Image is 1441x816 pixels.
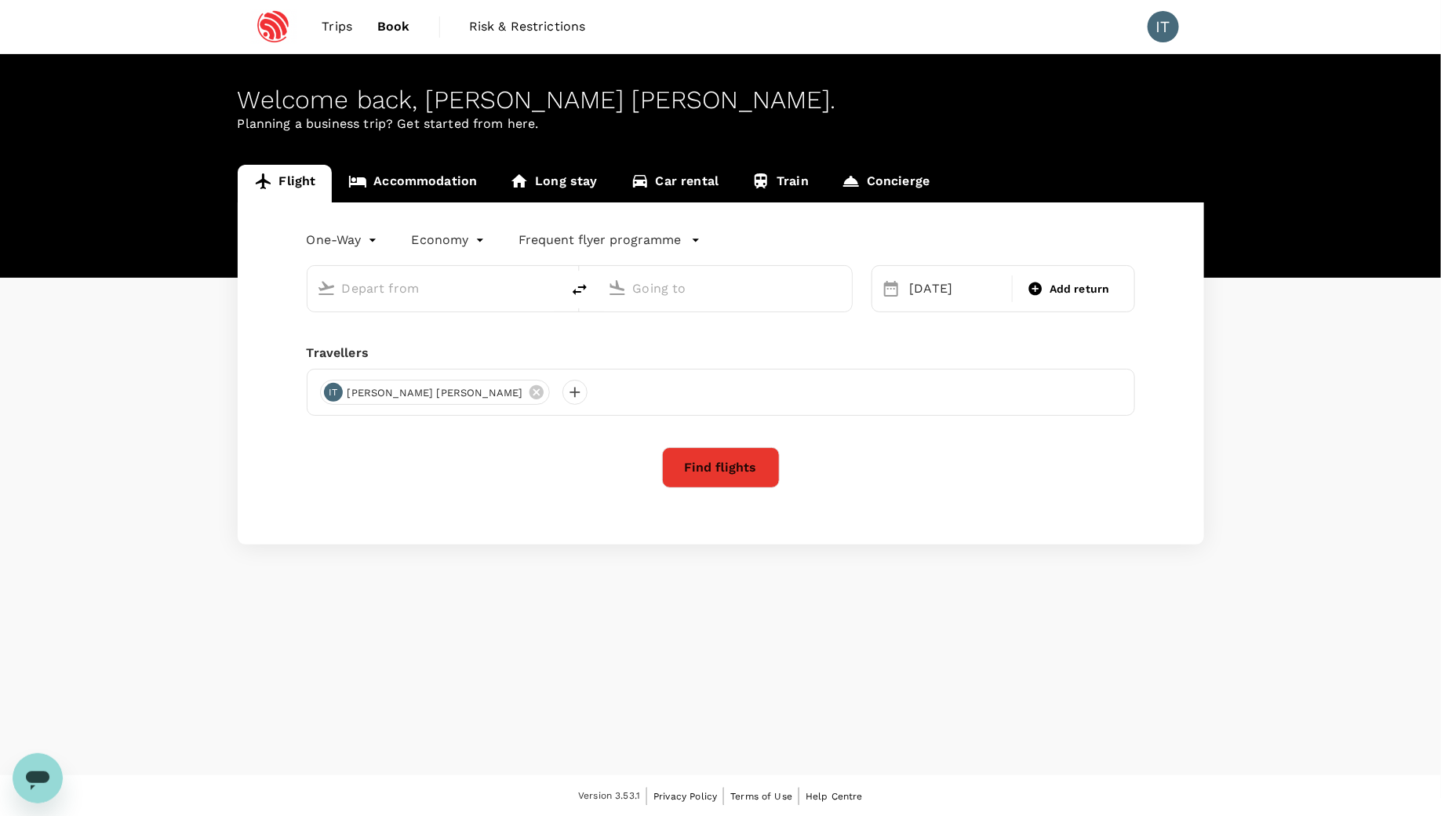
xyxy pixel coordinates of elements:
[1148,11,1179,42] div: IT
[561,271,599,308] button: delete
[825,165,946,202] a: Concierge
[1050,281,1110,297] span: Add return
[904,273,1010,304] div: [DATE]
[412,228,488,253] div: Economy
[633,276,819,301] input: Going to
[806,791,863,802] span: Help Centre
[13,753,63,803] iframe: Button to launch messaging window
[730,791,792,802] span: Terms of Use
[614,165,736,202] a: Car rental
[578,789,640,804] span: Version 3.53.1
[653,788,717,805] a: Privacy Policy
[493,165,613,202] a: Long stay
[238,9,310,44] img: Espressif Systems Singapore Pte Ltd
[662,447,780,488] button: Find flights
[238,165,333,202] a: Flight
[238,115,1204,133] p: Planning a business trip? Get started from here.
[806,788,863,805] a: Help Centre
[730,788,792,805] a: Terms of Use
[324,383,343,402] div: IT
[332,165,493,202] a: Accommodation
[338,385,533,401] span: [PERSON_NAME] [PERSON_NAME]
[377,17,410,36] span: Book
[653,791,717,802] span: Privacy Policy
[322,17,352,36] span: Trips
[469,17,586,36] span: Risk & Restrictions
[735,165,825,202] a: Train
[320,380,550,405] div: IT[PERSON_NAME] [PERSON_NAME]
[342,276,528,301] input: Depart from
[307,228,380,253] div: One-Way
[841,286,844,290] button: Open
[238,86,1204,115] div: Welcome back , [PERSON_NAME] [PERSON_NAME] .
[519,231,682,250] p: Frequent flyer programme
[307,344,1135,362] div: Travellers
[550,286,553,290] button: Open
[519,231,700,250] button: Frequent flyer programme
